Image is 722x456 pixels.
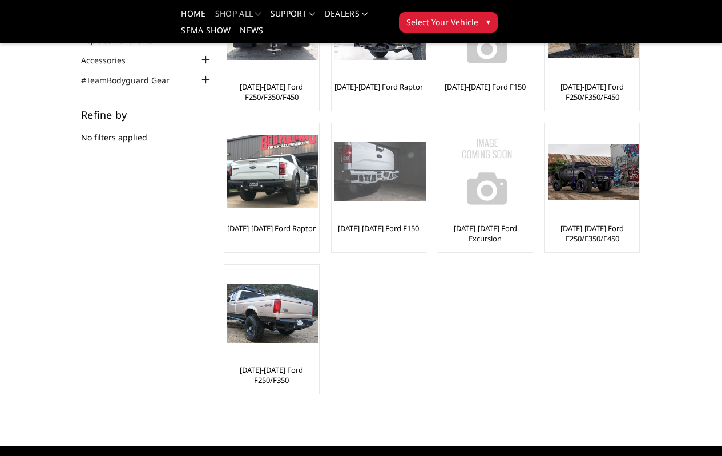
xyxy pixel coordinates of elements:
a: Dealers [325,10,368,26]
a: #TeamBodyguard Gear [81,74,184,86]
a: Accessories [81,54,140,66]
a: [DATE]-[DATE] Ford F250/F350/F450 [548,223,636,244]
iframe: Chat Widget [665,401,722,456]
img: No Image [441,126,533,217]
button: Select Your Vehicle [399,12,498,33]
a: [DATE]-[DATE] Ford F150 [445,82,526,92]
a: shop all [215,10,261,26]
a: [DATE]-[DATE] Ford Excursion [441,223,530,244]
span: Select Your Vehicle [406,16,478,28]
a: [DATE]-[DATE] Ford F250/F350/F450 [227,82,316,102]
a: [DATE]-[DATE] Ford F250/F350/F450 [548,82,636,102]
a: Home [181,10,205,26]
a: No Image [441,126,530,217]
a: SEMA Show [181,26,231,43]
a: [DATE]-[DATE] Ford Raptor [227,223,316,233]
span: ▾ [486,15,490,27]
a: [DATE]-[DATE] Ford Raptor [334,82,423,92]
a: [DATE]-[DATE] Ford F150 [338,223,419,233]
a: [DATE]-[DATE] Ford F250/F350 [227,365,316,385]
h5: Refine by [81,110,212,120]
a: News [240,26,263,43]
a: Support [271,10,316,26]
div: No filters applied [81,110,212,155]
